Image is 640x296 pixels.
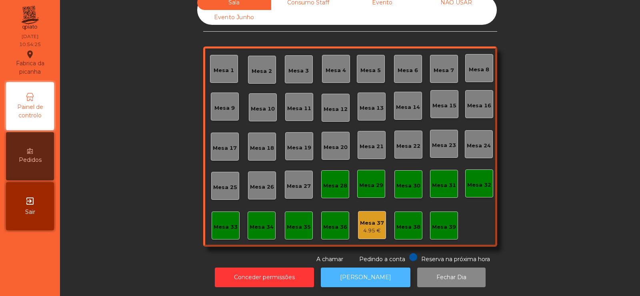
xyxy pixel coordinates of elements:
div: Mesa 9 [214,104,235,112]
div: Mesa 11 [287,105,311,113]
div: Mesa 31 [432,181,456,189]
div: Mesa 34 [250,223,274,231]
div: Mesa 7 [434,66,454,75]
div: Mesa 19 [287,144,311,152]
div: Mesa 4 [326,66,346,75]
div: 4.95 € [360,227,384,235]
div: Mesa 39 [432,223,456,231]
div: Mesa 15 [432,102,456,110]
div: Mesa 5 [360,66,381,75]
div: Mesa 3 [288,67,309,75]
div: Mesa 1 [214,66,234,75]
button: Conceder permissões [215,268,314,287]
div: Mesa 30 [396,182,420,190]
div: Mesa 10 [251,105,275,113]
div: Mesa 2 [252,67,272,75]
div: Mesa 8 [469,66,489,74]
div: Evento Junho [197,10,271,25]
div: Mesa 21 [360,143,384,151]
button: [PERSON_NAME] [321,268,410,287]
div: Mesa 35 [287,223,311,231]
div: Mesa 32 [467,181,491,189]
span: Pedidos [19,156,42,164]
div: Mesa 28 [323,182,347,190]
div: Mesa 16 [467,102,491,110]
div: Mesa 38 [396,223,420,231]
img: qpiato [20,4,40,32]
i: location_on [25,50,35,59]
div: Mesa 14 [396,103,420,111]
div: Mesa 24 [467,142,491,150]
div: Fabrica da picanha [6,50,54,76]
div: Mesa 13 [360,104,384,112]
div: Mesa 12 [324,105,348,113]
div: Mesa 20 [324,143,348,151]
span: A chamar [316,256,343,263]
div: Mesa 17 [213,144,237,152]
div: Mesa 27 [287,182,311,190]
div: Mesa 6 [398,66,418,75]
span: Reserva na próxima hora [421,256,490,263]
div: Mesa 26 [250,183,274,191]
div: Mesa 22 [396,142,420,150]
div: Mesa 29 [359,181,383,189]
div: Mesa 36 [323,223,347,231]
span: Sair [25,208,35,216]
i: exit_to_app [25,196,35,206]
button: Fechar Dia [417,268,486,287]
div: 10:54:25 [19,41,41,48]
span: Pedindo a conta [359,256,405,263]
div: Mesa 37 [360,219,384,227]
div: [DATE] [22,33,38,40]
div: Mesa 23 [432,141,456,149]
div: Mesa 18 [250,144,274,152]
div: Mesa 33 [214,223,238,231]
div: Mesa 25 [213,183,237,191]
span: Painel de controlo [8,103,52,120]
